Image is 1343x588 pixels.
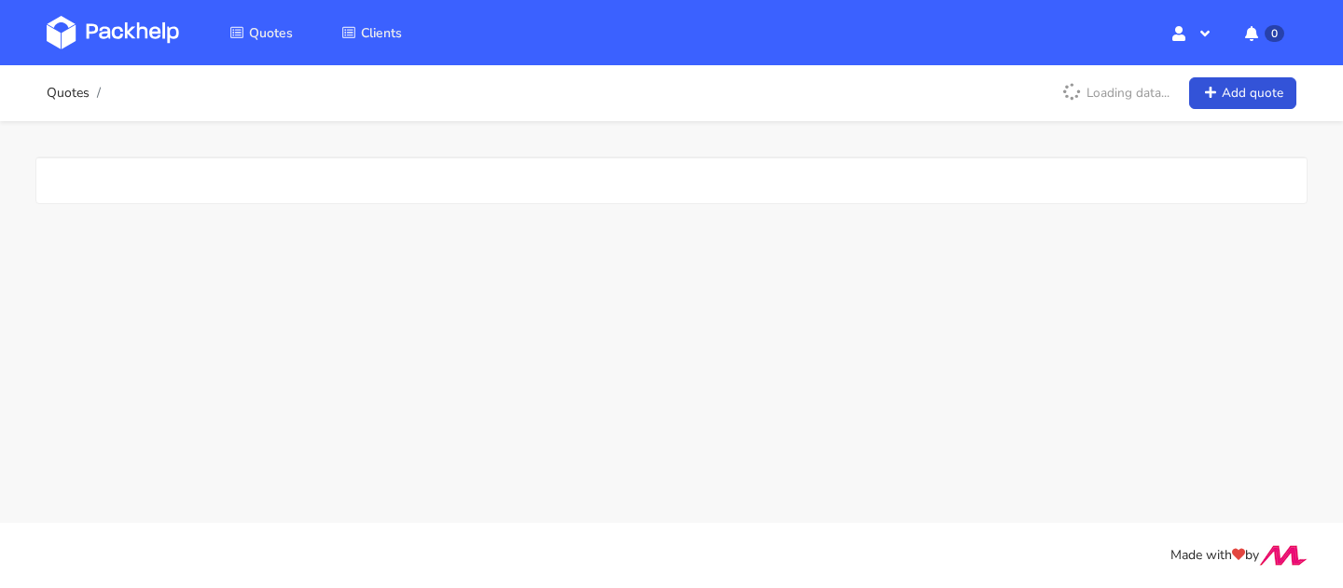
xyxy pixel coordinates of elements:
span: 0 [1265,25,1284,42]
img: Move Closer [1259,545,1308,566]
p: Loading data... [1053,77,1179,109]
span: Clients [361,24,402,42]
span: Quotes [249,24,293,42]
a: Clients [319,16,424,49]
div: Made with by [22,545,1321,567]
a: Add quote [1189,77,1296,110]
nav: breadcrumb [47,75,106,112]
img: Dashboard [47,16,179,49]
a: Quotes [207,16,315,49]
button: 0 [1230,16,1296,49]
a: Quotes [47,86,90,101]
